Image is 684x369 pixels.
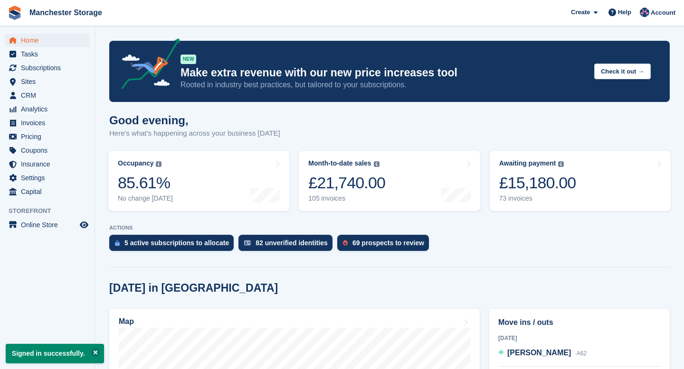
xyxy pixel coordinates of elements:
img: price-adjustments-announcement-icon-8257ccfd72463d97f412b2fc003d46551f7dbcb40ab6d574587a9cd5c0d94... [114,38,180,92]
div: NEW [180,55,196,64]
span: Settings [21,171,78,184]
span: Create [571,8,590,17]
p: Here's what's happening across your business [DATE] [109,128,280,139]
a: menu [5,75,90,88]
a: [PERSON_NAME] A62 [498,347,587,360]
a: Awaiting payment £15,180.00 73 invoices [490,151,671,211]
a: menu [5,171,90,184]
div: [DATE] [498,334,661,342]
div: Occupancy [118,159,153,167]
img: active_subscription_to_allocate_icon-d502201f5373d7db506a760aba3b589e785aa758c864c3986d89f69b8ff3... [115,240,120,246]
div: £15,180.00 [499,173,576,193]
a: menu [5,61,90,74]
span: Storefront [9,206,95,216]
span: Home [21,34,78,47]
img: prospect-51fa495bee0391a8d652442698ab0144808aea92771e9ea1ae160a38d050c398.svg [343,240,348,246]
h2: [DATE] in [GEOGRAPHIC_DATA] [109,282,278,295]
p: Make extra revenue with our new price increases tool [180,66,587,80]
a: menu [5,89,90,102]
a: menu [5,130,90,143]
h1: Good evening, [109,114,280,127]
span: Online Store [21,218,78,231]
p: Signed in successfully. [6,344,104,363]
a: 69 prospects to review [337,235,434,256]
a: Preview store [78,219,90,231]
a: menu [5,47,90,61]
p: ACTIONS [109,225,670,231]
div: 105 invoices [308,194,385,203]
img: icon-info-grey-7440780725fd019a000dd9b08b2336e03edf1995a4989e88bcd33f0948082b44.svg [156,161,161,167]
a: menu [5,185,90,198]
span: Subscriptions [21,61,78,74]
div: 82 unverified identities [256,239,328,247]
span: [PERSON_NAME] [507,349,571,357]
span: Account [651,8,675,18]
a: menu [5,34,90,47]
div: 5 active subscriptions to allocate [124,239,229,247]
a: menu [5,157,90,171]
span: Analytics [21,102,78,116]
a: 82 unverified identities [238,235,337,256]
img: icon-info-grey-7440780725fd019a000dd9b08b2336e03edf1995a4989e88bcd33f0948082b44.svg [374,161,380,167]
a: 5 active subscriptions to allocate [109,235,238,256]
a: Occupancy 85.61% No change [DATE] [108,151,289,211]
div: 73 invoices [499,194,576,203]
a: menu [5,116,90,129]
span: Help [618,8,631,17]
h2: Map [119,317,134,326]
div: 85.61% [118,173,173,193]
span: Capital [21,185,78,198]
span: Insurance [21,157,78,171]
button: Check it out → [594,64,651,79]
span: A62 [577,350,587,357]
span: Pricing [21,130,78,143]
a: menu [5,102,90,116]
div: 69 prospects to review [352,239,424,247]
span: Invoices [21,116,78,129]
img: verify_identity-adf6edd0f0f0b5bbfe63781bf79b02c33cf7c696d77639b501bdc392416b5a36.svg [244,240,251,246]
img: stora-icon-8386f47178a22dfd0bd8f6a31ec36ba5ce8667c1dd55bd0f319d3a0aa187defe.svg [8,6,22,20]
div: Month-to-date sales [308,159,371,167]
div: £21,740.00 [308,173,385,193]
span: Sites [21,75,78,88]
a: Manchester Storage [26,5,106,20]
a: menu [5,218,90,231]
img: icon-info-grey-7440780725fd019a000dd9b08b2336e03edf1995a4989e88bcd33f0948082b44.svg [558,161,564,167]
a: menu [5,144,90,157]
div: Awaiting payment [499,159,556,167]
p: Rooted in industry best practices, but tailored to your subscriptions. [180,80,587,90]
div: No change [DATE] [118,194,173,203]
span: CRM [21,89,78,102]
span: Tasks [21,47,78,61]
span: Coupons [21,144,78,157]
a: Month-to-date sales £21,740.00 105 invoices [299,151,480,211]
h2: Move ins / outs [498,317,661,328]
